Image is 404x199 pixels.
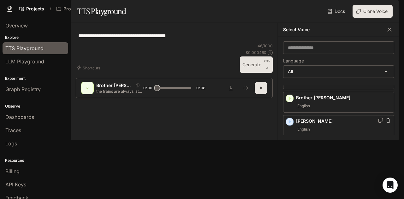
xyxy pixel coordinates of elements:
[283,59,304,63] p: Language
[383,178,398,193] div: Open Intercom Messenger
[96,89,143,94] p: the trains are always late - i prefer walking!
[16,3,47,15] a: Go to projects
[47,6,54,12] div: /
[133,84,142,87] button: Copy Voice ID
[296,126,311,133] span: English
[196,85,205,91] span: 0:02
[26,6,44,12] span: Projects
[258,43,273,49] p: 46 / 1000
[296,95,391,101] p: Brother [PERSON_NAME]
[77,5,126,18] h1: TTS Playground
[240,82,252,94] button: Inspect
[76,63,103,73] button: Shortcuts
[296,118,391,124] p: [PERSON_NAME]
[224,82,237,94] button: Download audio
[246,50,266,55] p: $ 0.000460
[283,66,394,78] div: All
[143,85,152,91] span: 0:00
[63,6,99,12] p: Project Atlas (NBCU) Multi-Agent
[353,5,393,18] button: Clone Voice
[54,3,109,15] button: Open workspace menu
[240,56,273,73] button: GenerateCTRL +⏎
[264,59,270,70] p: ⏎
[82,83,92,93] div: P
[296,102,311,110] span: English
[264,59,270,67] p: CTRL +
[377,118,384,123] button: Copy Voice ID
[96,82,133,89] p: Brother [PERSON_NAME]
[326,5,348,18] a: Docs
